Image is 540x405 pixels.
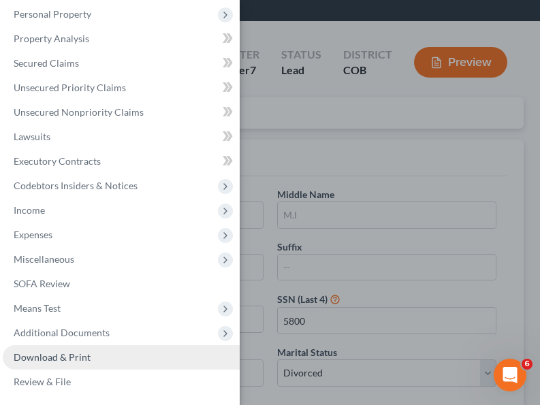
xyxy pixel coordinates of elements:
span: Secured Claims [14,57,79,69]
span: Property Analysis [14,33,89,44]
span: Personal Property [14,8,91,20]
a: Download & Print [3,345,240,370]
span: Expenses [14,229,52,240]
a: Executory Contracts [3,149,240,174]
iframe: Intercom live chat [494,359,526,391]
a: Review & File [3,370,240,394]
a: Property Analysis [3,27,240,51]
span: Review & File [14,376,71,387]
span: Unsecured Nonpriority Claims [14,106,144,118]
a: Secured Claims [3,51,240,76]
span: Additional Documents [14,327,110,338]
span: Miscellaneous [14,253,74,265]
span: Download & Print [14,351,91,363]
a: Unsecured Priority Claims [3,76,240,100]
span: SOFA Review [14,278,70,289]
span: Means Test [14,302,61,314]
a: Unsecured Nonpriority Claims [3,100,240,125]
a: SOFA Review [3,272,240,296]
span: Codebtors Insiders & Notices [14,180,138,191]
span: Executory Contracts [14,155,101,167]
span: Lawsuits [14,131,50,142]
span: Income [14,204,45,216]
span: 6 [522,359,533,370]
a: Lawsuits [3,125,240,149]
span: Unsecured Priority Claims [14,82,126,93]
